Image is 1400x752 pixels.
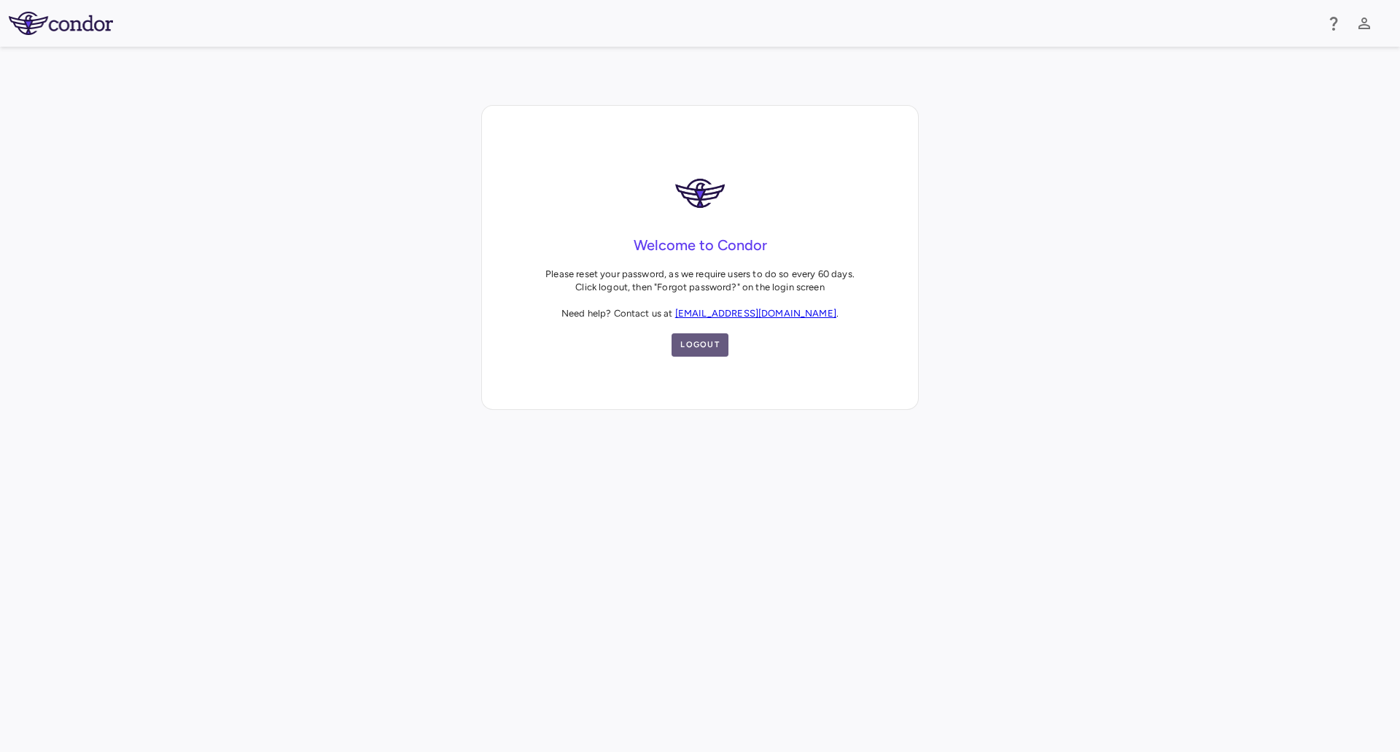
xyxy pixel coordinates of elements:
img: logo-full-SnFGN8VE.png [9,12,113,35]
img: logo-DRQAiqc6.png [671,164,729,222]
p: Please reset your password, as we require users to do so every 60 days. Click logout, then "Forgo... [545,268,855,320]
a: [EMAIL_ADDRESS][DOMAIN_NAME] [675,308,836,319]
button: Logout [672,333,728,357]
h4: Welcome to Condor [634,234,767,256]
